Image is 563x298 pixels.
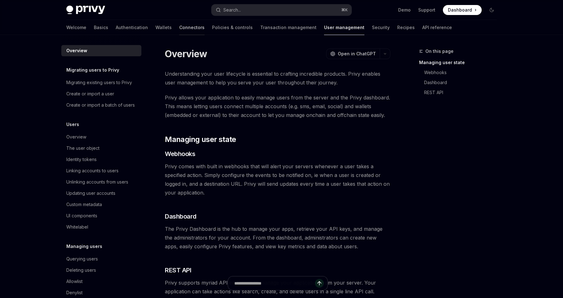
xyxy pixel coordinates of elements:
a: Allowlist [61,276,141,287]
div: Linking accounts to users [66,167,119,174]
a: Deleting users [61,265,141,276]
span: Open in ChatGPT [338,51,376,57]
a: User management [324,20,364,35]
span: Dashboard [165,212,196,221]
a: Migrating existing users to Privy [61,77,141,88]
a: Overview [61,131,141,143]
span: Webhooks [165,149,195,158]
span: Understanding your user lifecycle is essential to crafting incredible products. Privy enables use... [165,69,390,87]
a: Basics [94,20,108,35]
div: Search... [223,6,241,14]
a: Custom metadata [61,199,141,210]
a: Webhooks [424,68,502,78]
a: Linking accounts to users [61,165,141,176]
a: Create or import a batch of users [61,99,141,111]
a: Dashboard [424,78,502,88]
div: Denylist [66,289,83,296]
div: Deleting users [66,266,96,274]
span: On this page [425,48,454,55]
div: Whitelabel [66,223,88,231]
div: Allowlist [66,278,83,285]
a: The user object [61,143,141,154]
div: Migrating existing users to Privy [66,79,132,86]
a: Security [372,20,390,35]
a: API reference [422,20,452,35]
div: Overview [66,47,87,54]
a: Demo [398,7,411,13]
a: Welcome [66,20,86,35]
div: Create or import a batch of users [66,101,135,109]
a: UI components [61,210,141,221]
h1: Overview [165,48,207,59]
span: REST API [165,266,191,275]
button: Open in ChatGPT [326,48,380,59]
a: Identity tokens [61,154,141,165]
a: REST API [424,88,502,98]
a: Whitelabel [61,221,141,233]
a: Overview [61,45,141,56]
span: Privy comes with built in webhooks that will alert your servers whenever a user takes a specified... [165,162,390,197]
a: Managing user state [419,58,502,68]
div: Unlinking accounts from users [66,178,128,186]
a: Unlinking accounts from users [61,176,141,188]
a: Transaction management [260,20,317,35]
div: The user object [66,144,99,152]
div: Overview [66,133,86,141]
span: Managing user state [165,134,236,144]
div: Querying users [66,255,98,263]
a: Connectors [179,20,205,35]
a: Recipes [397,20,415,35]
a: Support [418,7,435,13]
span: Dashboard [448,7,472,13]
button: Search...⌘K [211,4,352,16]
h5: Managing users [66,243,102,250]
a: Dashboard [443,5,482,15]
div: Updating user accounts [66,189,115,197]
a: Updating user accounts [61,188,141,199]
div: Identity tokens [66,156,97,163]
a: Policies & controls [212,20,253,35]
div: Create or import a user [66,90,114,98]
span: The Privy Dashboard is the hub to manage your apps, retrieve your API keys, and manage the admini... [165,225,390,251]
div: UI components [66,212,97,220]
img: dark logo [66,6,105,14]
h5: Users [66,121,79,128]
h5: Migrating users to Privy [66,66,119,74]
div: Custom metadata [66,201,102,208]
a: Create or import a user [61,88,141,99]
a: Authentication [116,20,148,35]
a: Wallets [155,20,172,35]
button: Send message [315,279,324,288]
button: Toggle dark mode [487,5,497,15]
span: Privy allows your application to easily manage users from the server and the Privy dashboard. Thi... [165,93,390,119]
span: ⌘ K [341,8,348,13]
a: Querying users [61,253,141,265]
